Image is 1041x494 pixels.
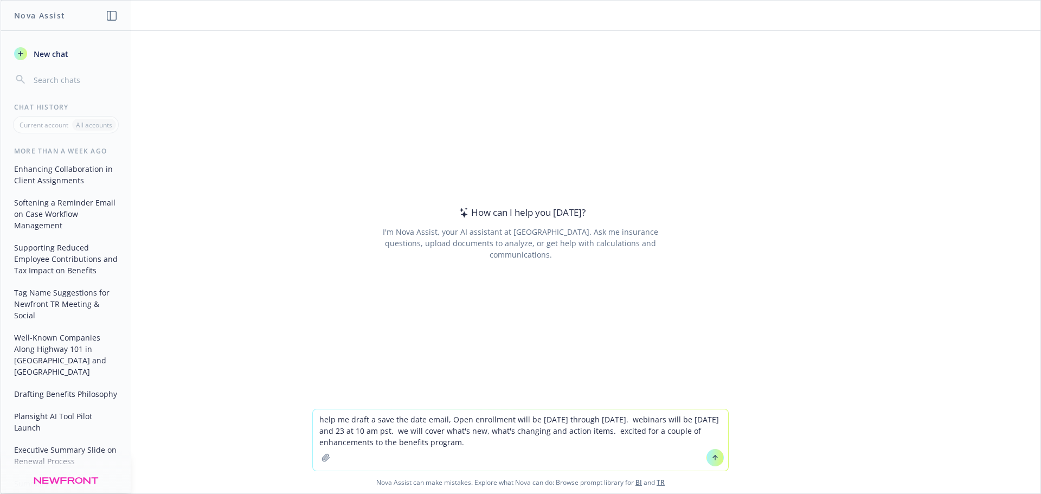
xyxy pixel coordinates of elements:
[313,409,728,471] textarea: help me draft a save the date email, Open enrollment will be [DATE] through [DATE]. webinars will...
[10,385,122,403] button: Drafting Benefits Philosophy
[1,146,131,156] div: More than a week ago
[76,120,112,130] p: All accounts
[1,102,131,112] div: Chat History
[368,226,673,260] div: I'm Nova Assist, your AI assistant at [GEOGRAPHIC_DATA]. Ask me insurance questions, upload docum...
[10,194,122,234] button: Softening a Reminder Email on Case Workflow Management
[10,441,122,470] button: Executive Summary Slide on Renewal Process
[31,48,68,60] span: New chat
[10,44,122,63] button: New chat
[10,160,122,189] button: Enhancing Collaboration in Client Assignments
[657,478,665,487] a: TR
[10,284,122,324] button: Tag Name Suggestions for Newfront TR Meeting & Social
[20,120,68,130] p: Current account
[14,10,65,21] h1: Nova Assist
[10,407,122,437] button: Plansight AI Tool Pilot Launch
[5,471,1036,493] span: Nova Assist can make mistakes. Explore what Nova can do: Browse prompt library for and
[31,72,118,87] input: Search chats
[456,206,586,220] div: How can I help you [DATE]?
[10,329,122,381] button: Well-Known Companies Along Highway 101 in [GEOGRAPHIC_DATA] and [GEOGRAPHIC_DATA]
[635,478,642,487] a: BI
[10,239,122,279] button: Supporting Reduced Employee Contributions and Tax Impact on Benefits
